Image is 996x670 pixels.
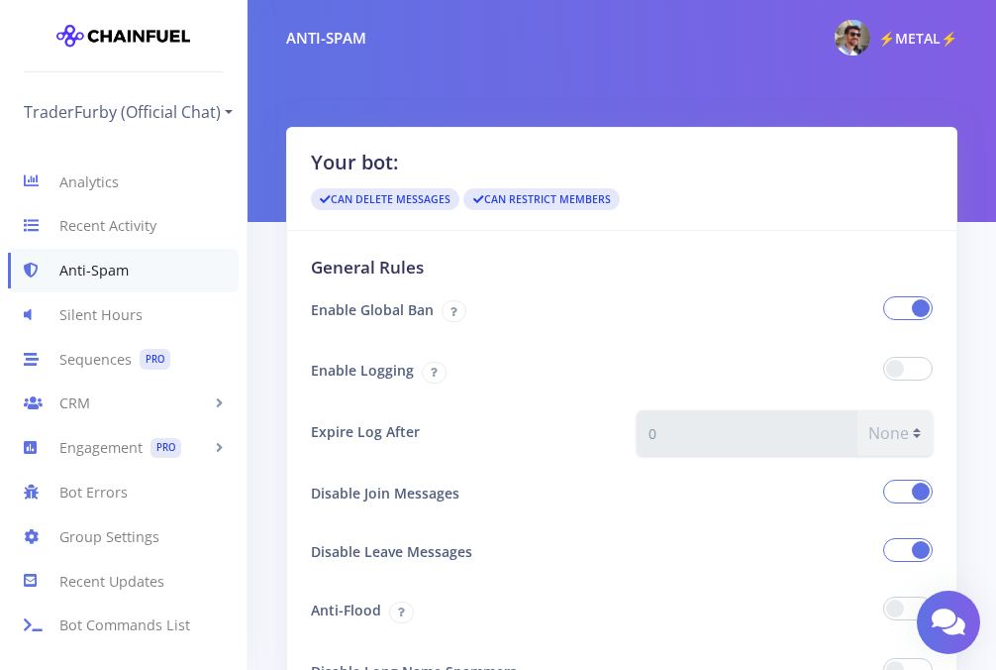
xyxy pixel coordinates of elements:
[311,255,933,280] h3: General Rules
[296,288,622,334] label: Enable Global Ban
[878,29,957,48] span: ⚡METAL⚡
[311,188,459,210] span: Can Delete Messages
[24,96,233,128] a: TraderFurby (Official Chat)
[8,249,239,293] a: Anti-Spam
[463,188,619,210] span: Can Restrict Members
[637,410,857,456] input: eg 15, 30, 60
[296,349,622,394] label: Enable Logging
[296,530,622,573] label: Disable Leave Messages
[150,438,181,459] span: PRO
[140,349,170,370] span: PRO
[56,16,190,56] img: chainfuel-logo
[819,16,957,59] a: @METALFORBREAKFAST Photo ⚡METAL⚡
[311,148,933,177] h2: Your bot:
[296,472,622,514] label: Disable Join Messages
[286,27,366,50] div: Anti-Spam
[296,589,622,634] label: Anti-Flood
[835,20,870,56] img: @METALFORBREAKFAST Photo
[296,410,622,456] label: Expire Log After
